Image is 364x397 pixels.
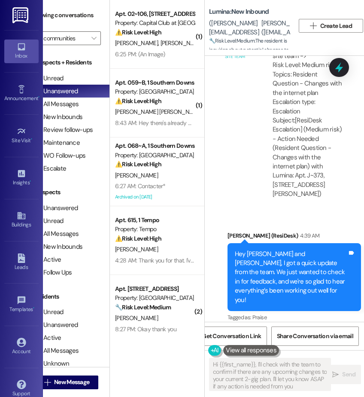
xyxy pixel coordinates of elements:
span: Share Conversation via email [277,332,353,341]
div: Follow Ups [33,268,72,277]
button: Create Lead [299,19,363,33]
strong: ⚠️ Risk Level: High [115,235,161,242]
div: Prospects [24,188,109,197]
div: Property: [GEOGRAPHIC_DATA] [115,151,194,160]
div: New Inbounds [33,113,82,122]
div: Unread [33,217,64,226]
strong: ⚠️ Risk Level: High [115,97,161,105]
div: Property: Tempo [115,225,194,234]
div: Subject: [ResiDesk Escalation] (Medium risk) - Action Needed (Resident Question - Changes with th... [273,116,344,199]
button: Send [327,365,361,384]
a: Site Visit • [4,124,39,147]
span: • [31,136,32,142]
span: New Message [54,378,89,387]
strong: ⚠️ Risk Level: High [115,160,161,168]
div: Apt. 02~106, [STREET_ADDRESS] [115,9,194,18]
i:  [310,22,316,29]
span: [PERSON_NAME] [115,171,158,179]
div: Unanswered [33,321,78,330]
a: Account [4,335,39,358]
button: Get Conversation Link [196,327,267,346]
a: Templates • [4,293,39,316]
strong: 🔧 Risk Level: Medium [115,303,171,311]
span: Praise [252,314,267,321]
div: [PERSON_NAME]. ([PERSON_NAME][EMAIL_ADDRESS][PERSON_NAME][DOMAIN_NAME]) [209,0,259,56]
div: Apt. 615, 1 Tempo [115,216,194,225]
div: Apt. 059~B, 1 Southern Downs [115,78,194,87]
i:  [91,35,96,42]
div: [PERSON_NAME] (ResiDesk) [227,231,361,243]
a: Leads [4,251,39,274]
div: 6:25 PM: (An Image) [115,50,165,58]
div: 8:27 PM: Okay thank you [115,325,176,333]
i:  [332,371,339,378]
div: Property: [GEOGRAPHIC_DATA] [115,87,194,96]
div: Unread [33,308,64,317]
input: All communities [36,31,87,45]
div: WO Follow-ups [33,151,85,160]
span: [PERSON_NAME] [115,314,158,322]
span: • [33,305,34,311]
button: New Message [35,376,99,389]
span: [PERSON_NAME] [PERSON_NAME] [115,108,202,116]
a: Inbox [4,40,39,63]
strong: ⚠️ Risk Level: High [115,28,161,36]
span: Get Conversation Link [202,332,261,341]
div: Maintenance [33,138,80,147]
div: Hey [PERSON_NAME] and [PERSON_NAME], I got a quick update from the team. We just wanted to check ... [235,250,347,305]
div: Tagged as: [227,311,361,324]
div: Unanswered [33,87,78,96]
div: Unanswered [33,204,78,213]
a: Buildings [4,208,39,232]
div: ResiDesk escalation to site team -> Risk Level: Medium risk Topics: Resident Question - Changes w... [273,43,344,116]
div: All Messages [33,100,79,109]
div: New Inbounds [33,242,82,251]
strong: 🔧 Risk Level: Medium [209,37,255,44]
div: Archived on [DATE] [114,192,195,202]
div: [PERSON_NAME]. ([EMAIL_ADDRESS][DOMAIN_NAME]) [261,9,314,46]
div: Review follow-ups [33,125,93,134]
div: Property: [GEOGRAPHIC_DATA] [115,293,194,302]
div: Unread [33,74,64,83]
span: : The resident is inquiring about potential changes to their internet service and whether their c... [209,37,294,101]
span: [PERSON_NAME] [115,245,158,253]
label: Viewing conversations for [33,9,101,31]
i:  [44,379,51,386]
div: Active [33,255,61,264]
div: All Messages [33,229,79,238]
div: Escalate [33,164,66,173]
div: Apt. 068~A, 1 Southern Downs [115,141,194,150]
div: Property: Capital Club at [GEOGRAPHIC_DATA] [115,18,194,27]
span: [PERSON_NAME] [115,39,161,47]
span: Send [342,370,355,379]
img: ResiDesk Logo [12,7,30,23]
b: Lumina: New Inbound [209,7,269,16]
span: • [30,178,31,184]
span: [PERSON_NAME] [161,39,203,47]
div: All Messages [33,346,79,355]
div: Apt. [STREET_ADDRESS] [115,284,194,293]
div: Residents [24,292,109,301]
div: Prospects + Residents [24,58,109,67]
div: 6:27 AM: Contacter* [115,182,166,190]
div: Unknown [33,359,69,368]
a: Insights • [4,166,39,189]
div: Active [33,333,61,342]
button: Share Conversation via email [271,327,359,346]
textarea: Hi {{first_name}}, I'll check with the team to confirm if there are any upcoming changes to your [209,358,331,391]
span: Create Lead [320,21,352,31]
span: • [38,94,39,100]
div: 4:39 AM [298,231,319,240]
